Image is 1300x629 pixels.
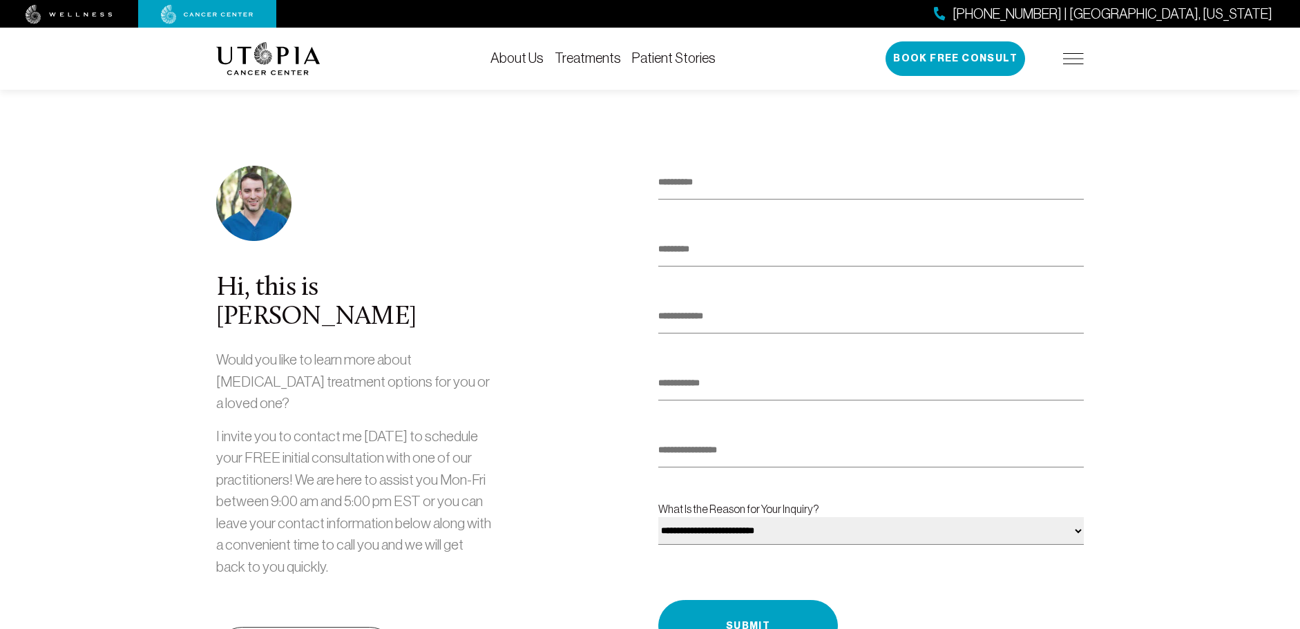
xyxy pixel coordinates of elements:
img: wellness [26,5,113,24]
button: Book Free Consult [886,41,1025,76]
img: cancer center [161,5,254,24]
img: photo [216,166,291,241]
a: [PHONE_NUMBER] | [GEOGRAPHIC_DATA], [US_STATE] [934,4,1272,24]
p: I invite you to contact me [DATE] to schedule your FREE initial consultation with one of our prac... [216,425,495,578]
a: Patient Stories [632,50,716,66]
select: What Is the Reason for Your Inquiry? [658,517,1084,545]
span: [PHONE_NUMBER] | [GEOGRAPHIC_DATA], [US_STATE] [953,4,1272,24]
label: What Is the Reason for Your Inquiry? [658,501,1084,567]
a: Treatments [555,50,621,66]
div: Hi, this is [PERSON_NAME] [216,274,495,332]
img: logo [216,42,321,75]
a: About Us [490,50,544,66]
img: icon-hamburger [1063,53,1084,64]
p: Would you like to learn more about [MEDICAL_DATA] treatment options for you or a loved one? [216,349,495,414]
